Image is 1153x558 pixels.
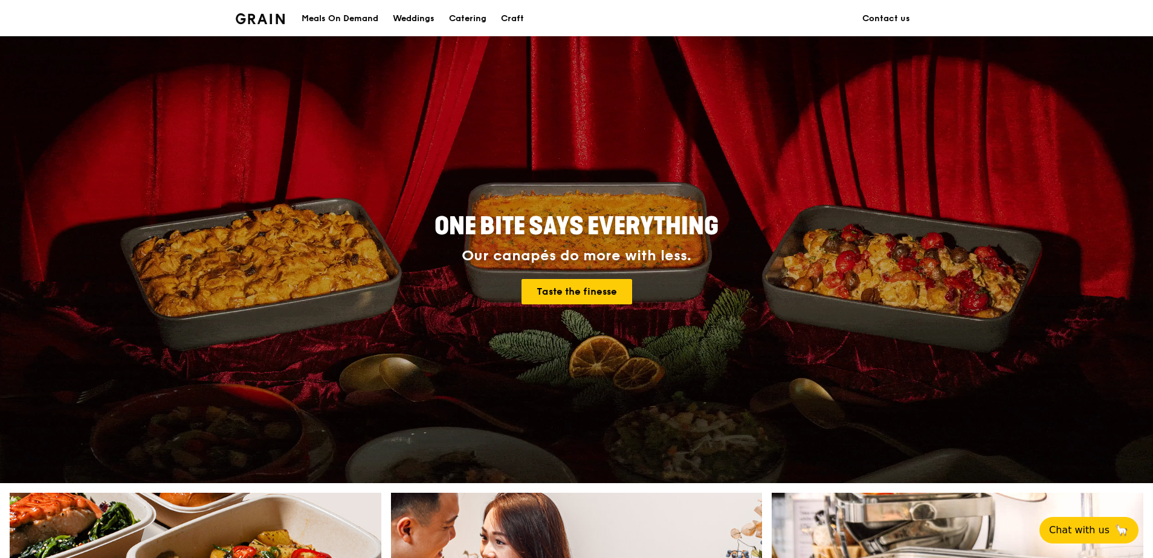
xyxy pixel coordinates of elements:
[501,1,524,37] div: Craft
[1114,523,1129,537] span: 🦙
[855,1,917,37] a: Contact us
[449,1,486,37] div: Catering
[442,1,494,37] a: Catering
[393,1,434,37] div: Weddings
[386,1,442,37] a: Weddings
[236,13,285,24] img: Grain
[494,1,531,37] a: Craft
[434,212,719,241] span: ONE BITE SAYS EVERYTHING
[522,279,632,304] a: Taste the finesse
[359,248,794,265] div: Our canapés do more with less.
[1049,523,1109,537] span: Chat with us
[1039,517,1138,544] button: Chat with us🦙
[302,1,378,37] div: Meals On Demand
